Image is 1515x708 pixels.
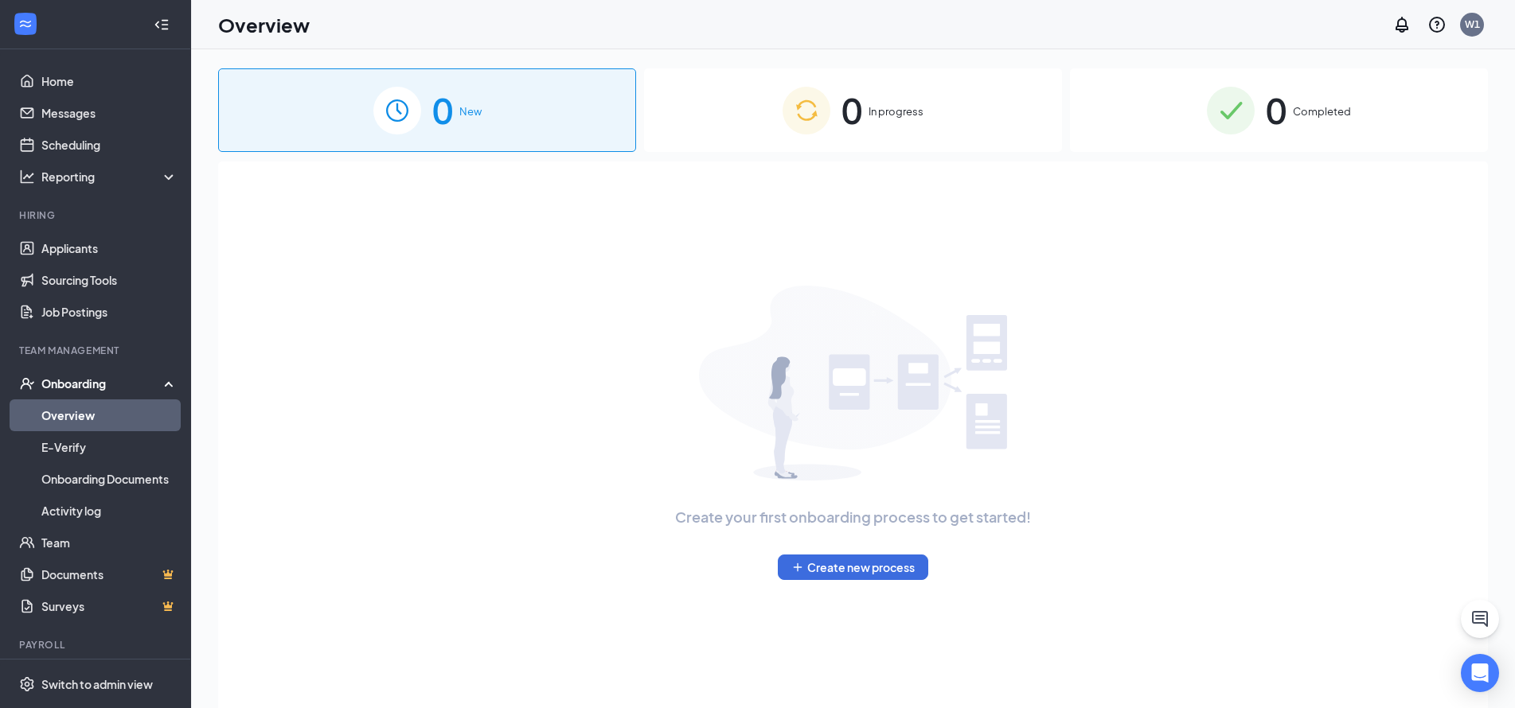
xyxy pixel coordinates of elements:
[154,17,170,33] svg: Collapse
[19,344,174,357] div: Team Management
[41,375,164,391] div: Onboarding
[675,506,1031,528] span: Create your first onboarding process to get started!
[1470,609,1490,628] svg: ChatActive
[41,97,178,129] a: Messages
[41,463,178,495] a: Onboarding Documents
[432,83,453,138] span: 0
[1427,15,1447,34] svg: QuestionInfo
[18,16,33,32] svg: WorkstreamLogo
[1293,103,1351,119] span: Completed
[41,431,178,463] a: E-Verify
[41,590,178,622] a: SurveysCrown
[41,129,178,161] a: Scheduling
[19,638,174,652] div: Payroll
[1465,18,1480,31] div: W1
[41,399,178,431] a: Overview
[841,83,862,138] span: 0
[218,11,310,38] h1: Overview
[1392,15,1412,34] svg: Notifications
[459,103,482,119] span: New
[19,676,35,692] svg: Settings
[19,169,35,185] svg: Analysis
[869,103,923,119] span: In progress
[41,495,178,527] a: Activity log
[41,558,178,590] a: DocumentsCrown
[41,527,178,558] a: Team
[791,561,804,574] svg: Plus
[41,296,178,328] a: Job Postings
[41,169,178,185] div: Reporting
[19,208,174,222] div: Hiring
[41,264,178,296] a: Sourcing Tools
[41,232,178,264] a: Applicants
[1266,83,1287,138] span: 0
[1461,654,1499,692] div: Open Intercom Messenger
[1461,600,1499,638] button: ChatActive
[778,554,928,580] button: PlusCreate new process
[41,676,153,692] div: Switch to admin view
[41,65,178,97] a: Home
[19,375,35,391] svg: UserCheck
